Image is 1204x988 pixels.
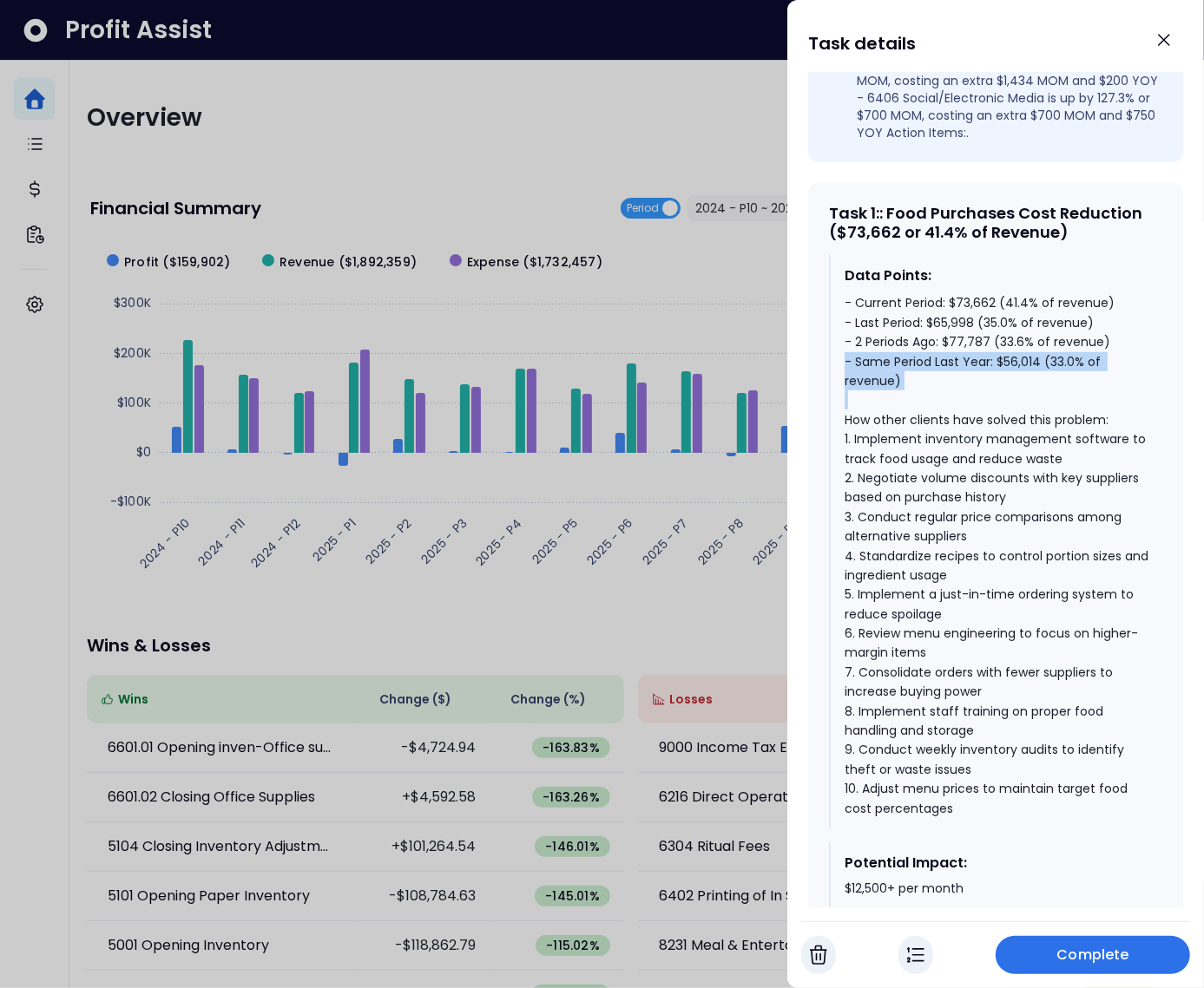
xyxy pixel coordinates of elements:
img: In Progress [907,945,924,965]
h1: Task details [808,28,916,59]
div: - Current Period: $73,662 (41.4% of revenue) - Last Period: $65,998 (35.0% of revenue) - 2 Period... [845,293,1148,818]
span: Complete [1057,945,1129,965]
div: $12,500+ per month Priority Classification: High Priority [845,880,1148,932]
img: Cancel Task [810,945,827,965]
button: Complete [996,936,1190,974]
li: - 5002 Food Purchases is up by 11.6% or $7,664 MOM, costing an extra $7,664 MOM and $17,648 YOY -... [822,20,1162,141]
div: Task 1 : : Food Purchases Cost Reduction ($73,662 or 41.4% of Revenue) [829,204,1162,241]
button: Close [1145,21,1183,59]
div: Potential Impact: [845,853,1148,873]
div: Data Points: [845,265,1148,286]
